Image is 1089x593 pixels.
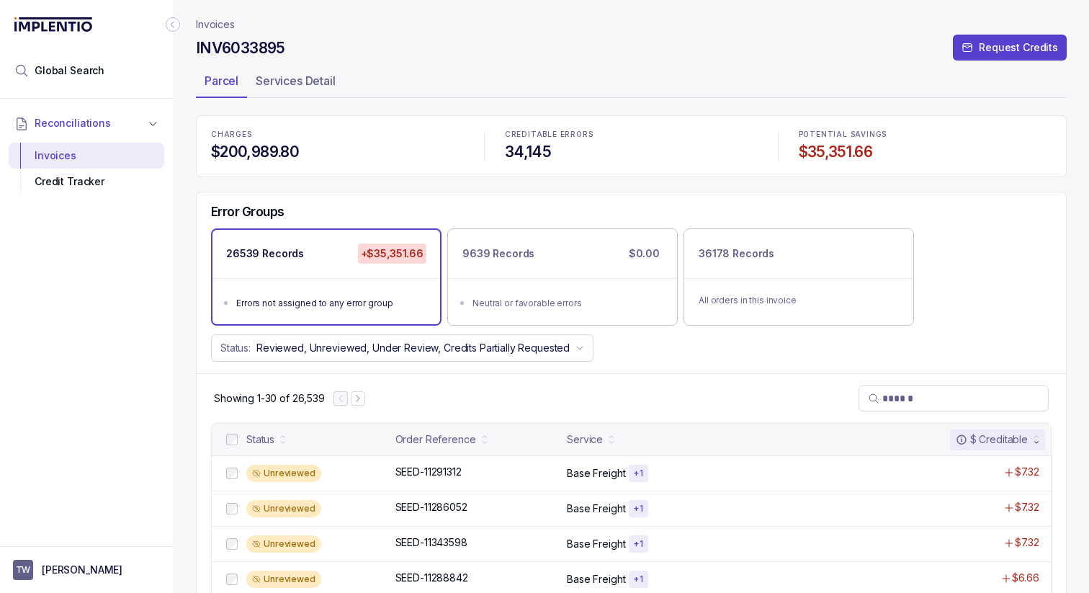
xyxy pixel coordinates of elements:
a: Invoices [196,17,235,32]
div: $ Creditable [956,432,1028,447]
div: Status [246,432,274,447]
div: Unreviewed [246,571,321,588]
input: checkbox-checkbox [226,538,238,550]
input: checkbox-checkbox [226,503,238,514]
p: $7.32 [1015,500,1039,514]
nav: breadcrumb [196,17,235,32]
h4: $35,351.66 [799,142,1052,162]
div: Unreviewed [246,500,321,517]
li: Tab Parcel [196,69,247,98]
h4: INV6033895 [196,38,285,58]
h4: $200,989.80 [211,142,464,162]
p: $7.32 [1015,465,1039,479]
button: Request Credits [953,35,1067,61]
p: $6.66 [1012,571,1039,585]
div: Order Reference [395,432,476,447]
p: +$35,351.66 [358,244,426,264]
span: Global Search [35,63,104,78]
p: Base Freight [567,537,625,551]
div: Invoices [20,143,153,169]
button: Status:Reviewed, Unreviewed, Under Review, Credits Partially Requested [211,334,593,362]
div: Reconciliations [9,140,164,198]
p: [PERSON_NAME] [42,563,122,577]
p: Base Freight [567,572,625,587]
div: Unreviewed [246,465,321,482]
p: SEED-11343598 [395,535,467,550]
p: SEED-11286052 [395,500,467,514]
h4: 34,145 [505,142,758,162]
span: User initials [13,560,33,580]
p: Status: [220,341,251,355]
h5: Error Groups [211,204,284,220]
p: POTENTIAL SAVINGS [799,130,1052,139]
ul: Tab Group [196,69,1067,98]
input: checkbox-checkbox [226,574,238,585]
li: Tab Services Detail [247,69,344,98]
div: Service [567,432,603,447]
p: Request Credits [979,40,1058,55]
div: Neutral or favorable errors [472,296,661,311]
p: Base Freight [567,466,625,481]
p: + 1 [633,538,644,550]
p: All orders in this invoice [699,293,899,308]
div: Remaining page entries [214,391,325,406]
p: CREDITABLE ERRORS [505,130,758,139]
p: 26539 Records [226,246,304,261]
button: Reconciliations [9,107,164,139]
div: Unreviewed [246,535,321,553]
input: checkbox-checkbox [226,468,238,479]
p: 36178 Records [699,246,774,261]
button: Next Page [351,391,365,406]
p: 9639 Records [462,246,534,261]
p: SEED-11291312 [395,465,462,479]
div: Credit Tracker [20,169,153,195]
button: User initials[PERSON_NAME] [13,560,160,580]
p: + 1 [633,574,644,585]
p: Services Detail [256,72,336,89]
span: Reconciliations [35,116,111,130]
p: Parcel [205,72,238,89]
input: checkbox-checkbox [226,434,238,445]
p: + 1 [633,503,644,514]
div: Errors not assigned to any error group [236,296,425,311]
p: CHARGES [211,130,464,139]
div: Collapse Icon [164,16,181,33]
p: Base Freight [567,501,625,516]
p: Reviewed, Unreviewed, Under Review, Credits Partially Requested [256,341,570,355]
p: Showing 1-30 of 26,539 [214,391,325,406]
p: $7.32 [1015,535,1039,550]
p: SEED-11288842 [395,571,468,585]
p: $0.00 [626,244,663,264]
p: + 1 [633,468,644,479]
